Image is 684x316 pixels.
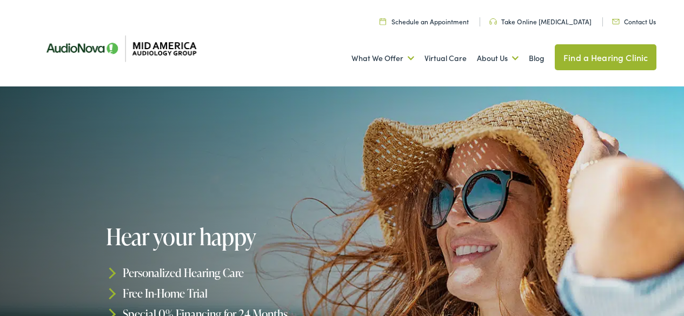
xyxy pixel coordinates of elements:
a: Virtual Care [424,38,467,78]
a: Schedule an Appointment [380,17,469,26]
a: Blog [529,38,544,78]
a: About Us [477,38,519,78]
img: utility icon [380,18,386,25]
a: What We Offer [351,38,414,78]
a: Contact Us [612,17,656,26]
h1: Hear your happy [106,224,346,249]
a: Take Online [MEDICAL_DATA] [489,17,592,26]
img: utility icon [612,19,620,24]
img: utility icon [489,18,497,25]
li: Free In-Home Trial [106,283,346,304]
a: Find a Hearing Clinic [555,44,656,70]
li: Personalized Hearing Care [106,263,346,283]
